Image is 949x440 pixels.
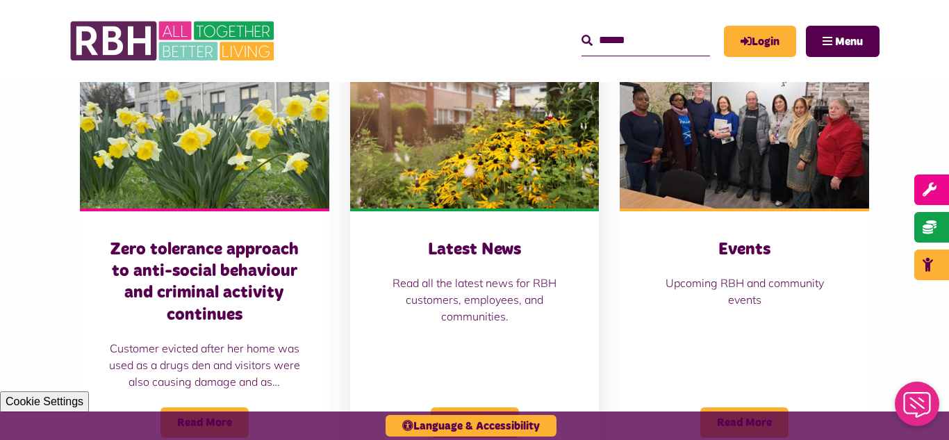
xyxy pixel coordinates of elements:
[886,377,949,440] iframe: Netcall Web Assistant for live chat
[647,275,841,308] p: Upcoming RBH and community events
[378,275,572,325] p: Read all the latest news for RBH customers, employees, and communities.
[378,239,572,261] h3: Latest News
[386,415,556,437] button: Language & Accessibility
[724,26,796,57] a: MyRBH
[108,239,302,326] h3: Zero tolerance approach to anti-social behaviour and criminal activity continues
[69,14,278,68] img: RBH
[108,340,302,390] p: Customer evicted after her home was used as a drugs den and visitors were also causing damage and...
[647,239,841,261] h3: Events
[431,407,519,438] span: Read More
[581,26,710,56] input: Search
[80,53,329,209] img: Freehold
[620,53,869,209] img: Group photo of customers and colleagues at Spotland Community Centre
[700,407,789,438] span: Read More
[806,26,880,57] button: Navigation
[835,36,863,47] span: Menu
[350,53,600,209] img: SAZ MEDIA RBH HOUSING4
[160,407,249,438] span: Read More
